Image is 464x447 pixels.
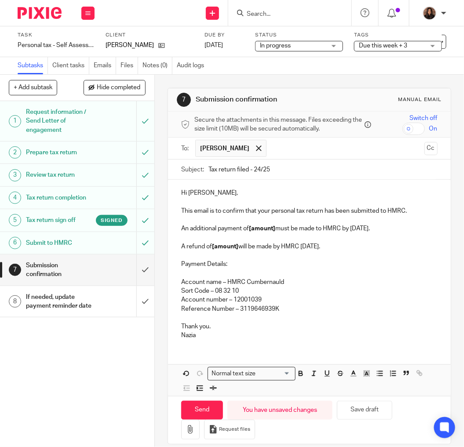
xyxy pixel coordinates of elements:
h1: Tax return sign off [26,214,94,227]
label: Tags [354,32,442,39]
div: 6 [9,237,21,249]
h1: If needed, update payment reminder date [26,291,94,313]
a: Emails [94,57,116,74]
p: Thank you. [181,322,438,331]
h1: Submission confirmation [196,95,328,104]
span: Due this week + 3 [359,43,407,49]
div: 1 [9,115,21,127]
label: Subject: [181,165,204,174]
span: [DATE] [205,42,223,48]
div: 7 [177,93,191,107]
span: Switch off [410,114,438,123]
input: Search for option [259,369,290,378]
p: [PERSON_NAME] [106,41,154,50]
div: You have unsaved changes [227,401,332,420]
h1: Submission confirmation [26,259,94,281]
p: An additional payment of must be made to HMRC by [DATE]. [181,224,438,233]
p: Account name – HMRC Cumbernauld Sort Code – 08 32 10 [181,278,438,296]
input: Search [246,11,325,18]
span: [PERSON_NAME] [200,144,249,153]
div: 5 [9,214,21,226]
div: 8 [9,295,21,308]
p: Reference Number – 3119646939K [181,305,438,313]
h1: Prepare tax return [26,146,94,159]
span: In progress [260,43,291,49]
img: Pixie [18,7,62,19]
p: Nazia [181,331,438,340]
p: This email is to confirm that your personal tax return has been submitted to HMRC. [181,207,438,215]
div: 4 [9,192,21,204]
span: Request files [219,426,250,433]
a: Subtasks [18,57,48,74]
p: Payment Details: [181,260,438,269]
label: To: [181,144,191,153]
span: Signed [101,217,123,224]
img: Headshot.jpg [423,6,437,20]
span: On [429,124,438,133]
button: + Add subtask [9,80,57,95]
label: Due by [205,32,244,39]
p: A refund of will be made by HMRC [DATE]. [181,242,438,251]
button: Hide completed [84,80,146,95]
span: Normal text size [210,369,258,378]
h1: Submit to HMRC [26,236,94,250]
strong: [amount] [212,243,238,250]
button: Save draft [337,401,392,420]
p: Hi [PERSON_NAME], [181,189,438,197]
div: Search for option [208,367,296,381]
p: Account number – 12001039 [181,295,438,304]
div: 7 [9,264,21,276]
div: 3 [9,169,21,182]
div: Manual email [398,96,442,103]
a: Files [121,57,138,74]
input: Send [181,401,223,420]
a: Audit logs [177,57,208,74]
h1: Tax return completion [26,191,94,204]
span: Secure the attachments in this message. Files exceeding the size limit (10MB) will be secured aut... [194,116,362,134]
label: Client [106,32,194,39]
a: Client tasks [52,57,89,74]
label: Task [18,32,95,39]
div: 2 [9,146,21,159]
span: Hide completed [97,84,141,91]
h1: Review tax return [26,168,94,182]
div: Personal tax - Self Assessment [18,41,95,50]
strong: [amount] [249,225,275,232]
button: Request files [204,420,255,440]
button: Cc [424,142,438,155]
h1: Request information / Send Letter of engagement [26,105,94,137]
a: Notes (0) [142,57,172,74]
label: Status [255,32,343,39]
